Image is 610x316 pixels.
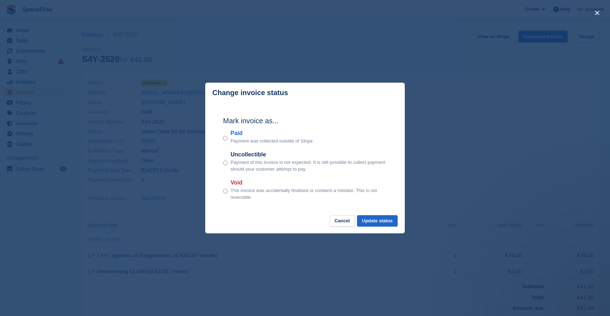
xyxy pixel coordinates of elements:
[231,150,387,159] label: Uncollectible
[231,129,314,138] label: Paid
[591,7,603,19] button: close
[231,138,314,145] p: Payment was collected outside of Stripe.
[231,187,387,201] p: This invoice was accidentally finalised or contains a mistake. This is not reversible.
[330,215,355,227] button: Cancel
[231,159,387,173] p: Payment of this invoice is not expected. It is still possible to collect payment should your cust...
[231,178,387,187] label: Void
[357,215,398,227] button: Update status
[223,115,387,126] h2: Mark invoice as...
[212,89,288,97] p: Change invoice status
